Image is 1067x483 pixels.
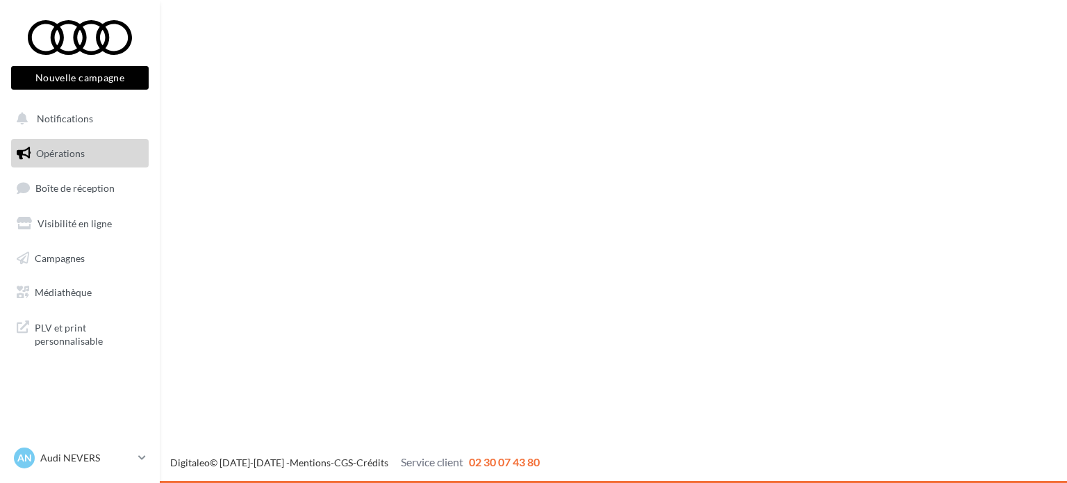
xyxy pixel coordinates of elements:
[8,139,151,168] a: Opérations
[37,113,93,124] span: Notifications
[11,66,149,90] button: Nouvelle campagne
[401,455,463,468] span: Service client
[8,278,151,307] a: Médiathèque
[35,252,85,263] span: Campagnes
[40,451,133,465] p: Audi NEVERS
[11,445,149,471] a: AN Audi NEVERS
[469,455,540,468] span: 02 30 07 43 80
[290,457,331,468] a: Mentions
[356,457,388,468] a: Crédits
[8,209,151,238] a: Visibilité en ligne
[334,457,353,468] a: CGS
[170,457,540,468] span: © [DATE]-[DATE] - - -
[8,173,151,203] a: Boîte de réception
[17,451,32,465] span: AN
[8,104,146,133] button: Notifications
[35,286,92,298] span: Médiathèque
[38,218,112,229] span: Visibilité en ligne
[36,147,85,159] span: Opérations
[170,457,210,468] a: Digitaleo
[35,182,115,194] span: Boîte de réception
[35,318,143,348] span: PLV et print personnalisable
[8,244,151,273] a: Campagnes
[8,313,151,354] a: PLV et print personnalisable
